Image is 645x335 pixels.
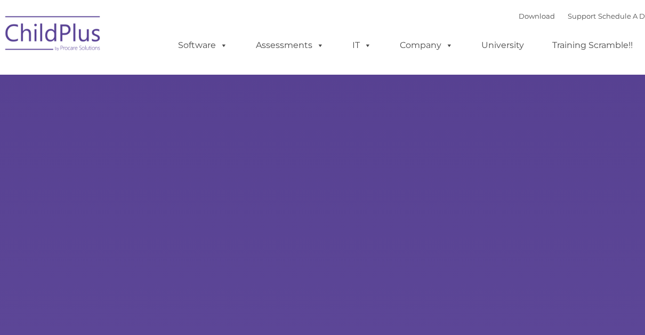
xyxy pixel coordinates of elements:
[342,35,382,56] a: IT
[389,35,464,56] a: Company
[167,35,238,56] a: Software
[245,35,335,56] a: Assessments
[471,35,535,56] a: University
[568,12,596,20] a: Support
[542,35,643,56] a: Training Scramble!!
[519,12,555,20] a: Download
